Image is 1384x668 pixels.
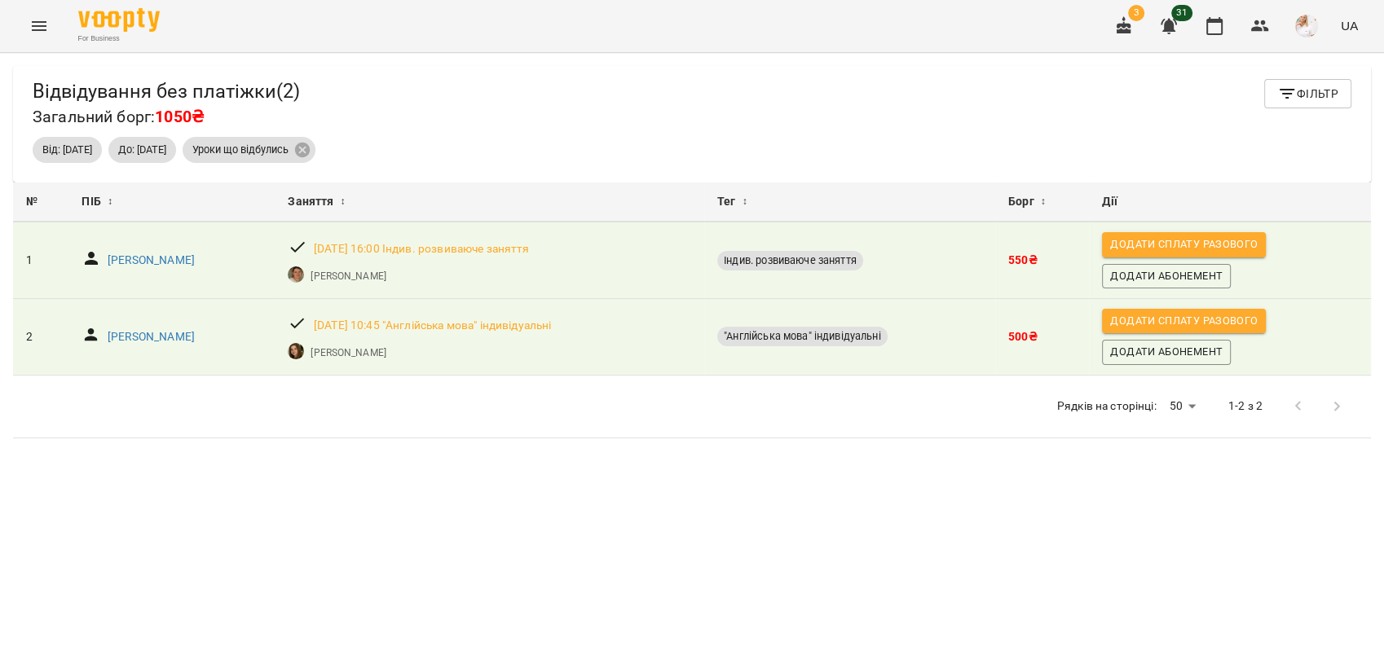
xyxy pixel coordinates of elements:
[743,192,747,212] span: ↕
[78,8,160,32] img: Voopty Logo
[1008,192,1034,212] span: Борг
[717,253,863,268] span: Індив. розвиваюче заняття
[1102,340,1231,364] button: Додати Абонемент
[1110,267,1223,285] span: Додати Абонемент
[1057,398,1157,415] p: Рядків на сторінці:
[1102,232,1266,257] button: Додати сплату разового
[108,192,112,212] span: ↕
[1228,398,1263,415] p: 1-2 з 2
[314,241,530,257] a: [DATE] 16:00 Індив. розвиваюче заняття
[82,192,100,212] span: ПІБ
[1277,84,1338,103] span: Фільтр
[288,266,304,283] img: Старюк Людмила Олександрівна
[108,329,195,345] a: [PERSON_NAME]
[1334,11,1364,41] button: UA
[13,299,68,376] td: 2
[1110,343,1223,361] span: Додати Абонемент
[26,192,55,212] div: №
[288,343,304,359] img: Савуляк Анна Романівна
[155,108,204,126] span: 1050₴
[108,143,176,157] span: До: [DATE]
[314,318,552,334] a: [DATE] 10:45 "Англійська мова" індивідуальні
[1163,394,1202,418] div: 50
[183,143,298,157] span: Уроки що відбулись
[33,143,102,157] span: Від: [DATE]
[1295,15,1318,37] img: eae1df90f94753cb7588c731c894874c.jpg
[1110,312,1258,330] span: Додати сплату разового
[311,269,386,283] a: [PERSON_NAME]
[340,192,345,212] span: ↕
[13,222,68,298] td: 1
[1041,192,1046,212] span: ↕
[717,192,735,212] span: Тег
[288,192,333,212] span: Заняття
[108,253,195,269] a: [PERSON_NAME]
[1110,235,1258,253] span: Додати сплату разового
[1102,192,1358,212] div: Дії
[1102,309,1266,333] button: Додати сплату разового
[1341,17,1358,34] span: UA
[717,329,888,344] span: "Англійська мова" індивідуальні
[1008,253,1038,266] b: 550 ₴
[1264,79,1351,108] button: Фільтр
[1171,5,1192,21] span: 31
[78,33,160,44] span: For Business
[33,104,300,130] h6: Загальний борг:
[183,137,315,163] div: Уроки що відбулись
[311,345,386,360] a: [PERSON_NAME]
[1128,5,1144,21] span: 3
[1102,264,1231,288] button: Додати Абонемент
[33,79,300,104] h5: Відвідування без платіжки ( 2 )
[1008,330,1038,343] b: 500 ₴
[20,7,59,46] button: Menu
